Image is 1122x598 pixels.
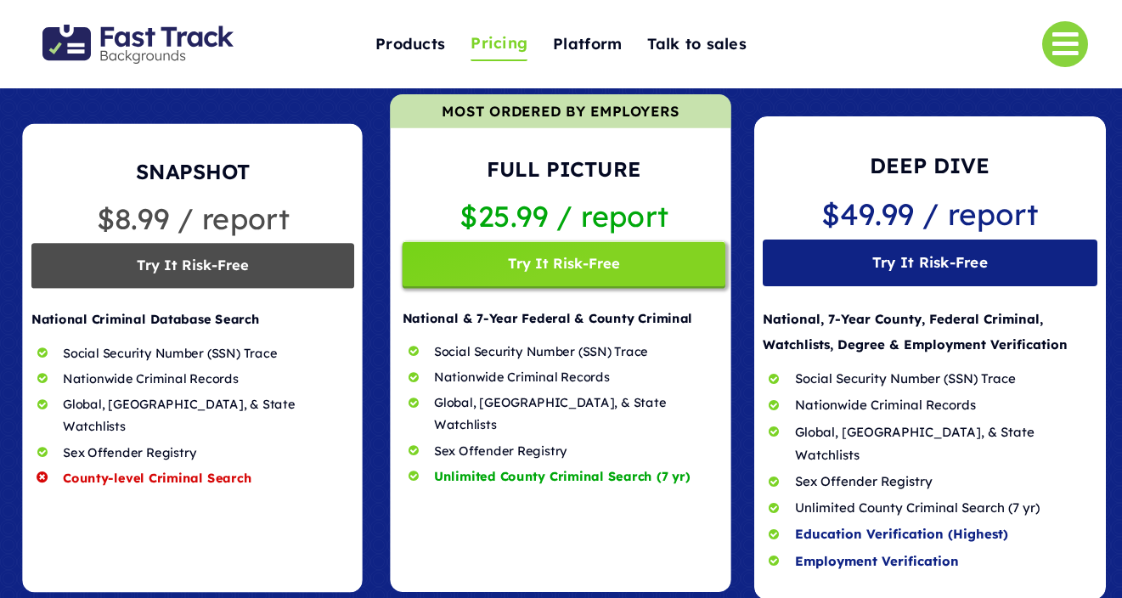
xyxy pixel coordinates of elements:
[553,26,622,63] a: Platform
[647,31,747,58] span: Talk to sales
[471,27,527,62] a: Pricing
[375,31,445,58] span: Products
[42,23,234,41] a: Fast Track Backgrounds Logo
[553,31,622,58] span: Platform
[1042,21,1088,67] a: Link to #
[471,31,527,57] span: Pricing
[42,25,234,64] img: Fast Track Backgrounds Logo
[647,26,747,63] a: Talk to sales
[297,2,825,87] nav: One Page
